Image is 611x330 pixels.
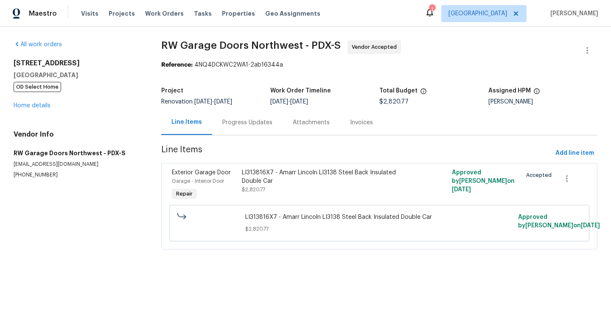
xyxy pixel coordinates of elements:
span: [DATE] [194,99,212,105]
div: Invoices [350,118,373,127]
div: LI313816X7 - Amarr Lincoln LI3138 Steel Back Insulated Double Car [242,168,412,185]
span: Maestro [29,9,57,18]
span: $2,820.77 [245,225,513,233]
div: Line Items [171,118,202,126]
span: Accepted [526,171,555,179]
h5: RW Garage Doors Northwest - PDX-S [14,149,141,157]
p: [EMAIL_ADDRESS][DOMAIN_NAME] [14,161,141,168]
span: Vendor Accepted [352,43,400,51]
div: Attachments [293,118,330,127]
div: 4NQ4DCKWC2WA1-2ab16344a [161,61,597,69]
span: Exterior Garage Door [172,170,231,176]
span: Garage - Interior Door [172,179,224,184]
h5: Work Order Timeline [270,88,331,94]
span: Approved by [PERSON_NAME] on [518,214,600,229]
span: The hpm assigned to this work order. [533,88,540,99]
span: Geo Assignments [265,9,320,18]
div: [PERSON_NAME] [488,99,597,105]
span: Projects [109,9,135,18]
h5: Total Budget [379,88,418,94]
p: [PHONE_NUMBER] [14,171,141,179]
div: 1 [429,5,435,14]
h5: Project [161,88,183,94]
div: Progress Updates [222,118,272,127]
span: $2,820.77 [379,99,409,105]
span: [DATE] [290,99,308,105]
span: - [270,99,308,105]
span: - [194,99,232,105]
span: Tasks [194,11,212,17]
span: LI313816X7 - Amarr Lincoln LI3138 Steel Back Insulated Double Car [245,213,513,221]
span: [GEOGRAPHIC_DATA] [448,9,507,18]
span: Approved by [PERSON_NAME] on [452,170,515,193]
span: Line Items [161,145,552,161]
a: Home details [14,103,50,109]
span: Work Orders [145,9,184,18]
span: [PERSON_NAME] [547,9,598,18]
b: Reference: [161,62,193,68]
a: All work orders [14,42,62,48]
span: [DATE] [214,99,232,105]
span: [DATE] [270,99,288,105]
span: Properties [222,9,255,18]
h5: [GEOGRAPHIC_DATA] [14,71,141,79]
span: Repair [173,190,196,198]
span: [DATE] [452,187,471,193]
h4: Vendor Info [14,130,141,139]
span: OD Select Home [14,82,61,92]
button: Add line item [552,145,597,161]
span: [DATE] [581,223,600,229]
span: Renovation [161,99,232,105]
span: Add line item [555,148,594,159]
span: RW Garage Doors Northwest - PDX-S [161,40,341,50]
span: The total cost of line items that have been proposed by Opendoor. This sum includes line items th... [420,88,427,99]
h5: Assigned HPM [488,88,531,94]
h2: [STREET_ADDRESS] [14,59,141,67]
span: Visits [81,9,98,18]
span: $2,820.77 [242,187,265,192]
